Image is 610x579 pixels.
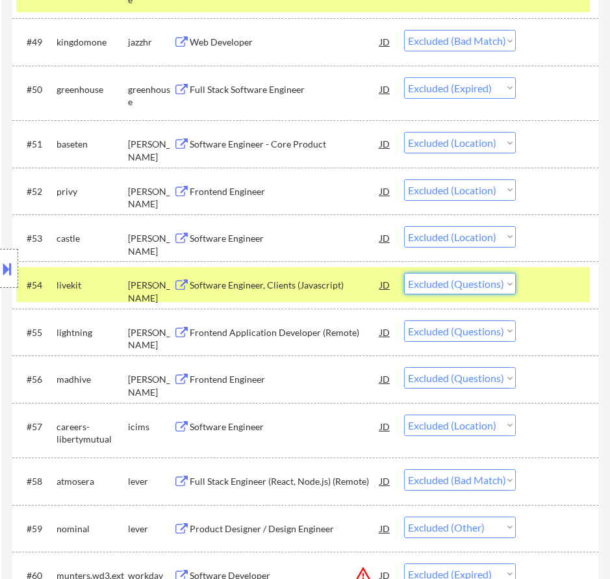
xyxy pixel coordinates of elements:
div: JD [379,226,391,250]
div: JD [379,179,391,203]
div: JD [379,77,391,101]
div: Web Developer [190,36,380,49]
div: JD [379,320,391,344]
div: #49 [27,36,46,49]
div: Software Engineer [190,420,380,433]
div: jazzhr [128,36,173,49]
div: JD [379,273,391,296]
div: nominal [57,522,129,535]
div: Software Engineer - Core Product [190,138,380,151]
div: Full Stack Engineer (React, Node.js) (Remote) [190,475,380,488]
div: Software Engineer, Clients (Javascript) [190,279,380,292]
div: JD [379,517,391,540]
div: Frontend Engineer [190,185,380,198]
div: JD [379,415,391,438]
div: kingdomone [57,36,129,49]
div: JD [379,469,391,493]
div: Software Engineer [190,232,380,245]
div: JD [379,30,391,53]
div: Frontend Engineer [190,373,380,386]
div: Product Designer / Design Engineer [190,522,380,535]
div: lever [128,475,173,488]
div: lever [128,522,173,535]
div: #58 [27,475,46,488]
div: #59 [27,522,46,535]
div: JD [379,132,391,155]
div: Full Stack Software Engineer [190,83,380,96]
div: atmosera [57,475,129,488]
div: JD [379,367,391,391]
div: Frontend Application Developer (Remote) [190,326,380,339]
